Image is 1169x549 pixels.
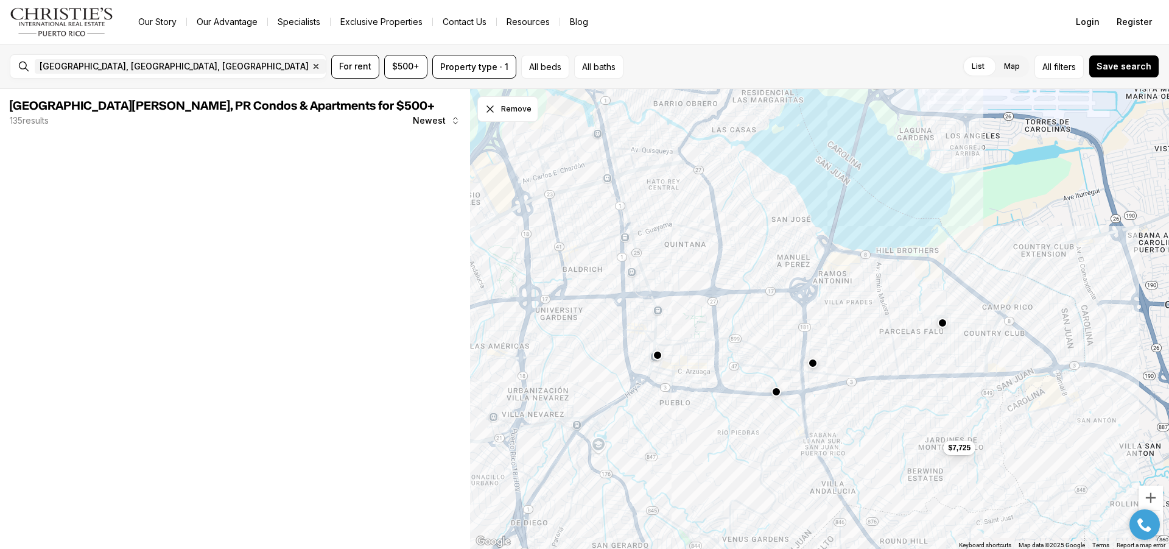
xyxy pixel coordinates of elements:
span: Register [1117,17,1152,27]
button: All beds [521,55,569,79]
button: Dismiss drawing [477,96,538,122]
a: Resources [497,13,560,30]
a: Our Advantage [187,13,267,30]
button: Save search [1089,55,1159,78]
button: Login [1069,10,1107,34]
span: Save search [1097,62,1151,71]
span: Map data ©2025 Google [1019,542,1085,548]
button: $7,725 [943,441,975,455]
button: Zoom in [1139,486,1163,510]
button: Newest [405,108,468,133]
span: [GEOGRAPHIC_DATA][PERSON_NAME], PR Condos & Apartments for $500+ [10,100,435,112]
span: Newest [413,116,446,126]
button: Contact Us [433,13,496,30]
button: All baths [574,55,623,79]
span: [GEOGRAPHIC_DATA], [GEOGRAPHIC_DATA], [GEOGRAPHIC_DATA] [40,62,309,71]
a: Specialists [268,13,330,30]
a: Terms [1092,542,1109,548]
button: $500+ [384,55,427,79]
span: filters [1054,60,1076,73]
button: Allfilters [1034,55,1084,79]
label: List [962,55,994,77]
span: All [1042,60,1051,73]
button: Register [1109,10,1159,34]
span: $500+ [392,62,420,71]
span: $7,725 [948,443,971,453]
span: For rent [339,62,371,71]
a: Report a map error [1117,542,1165,548]
button: For rent [331,55,379,79]
a: Exclusive Properties [331,13,432,30]
button: Property type · 1 [432,55,516,79]
img: logo [10,7,114,37]
span: Login [1076,17,1100,27]
a: Blog [560,13,598,30]
p: 135 results [10,116,49,126]
label: Map [994,55,1030,77]
a: Our Story [128,13,186,30]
